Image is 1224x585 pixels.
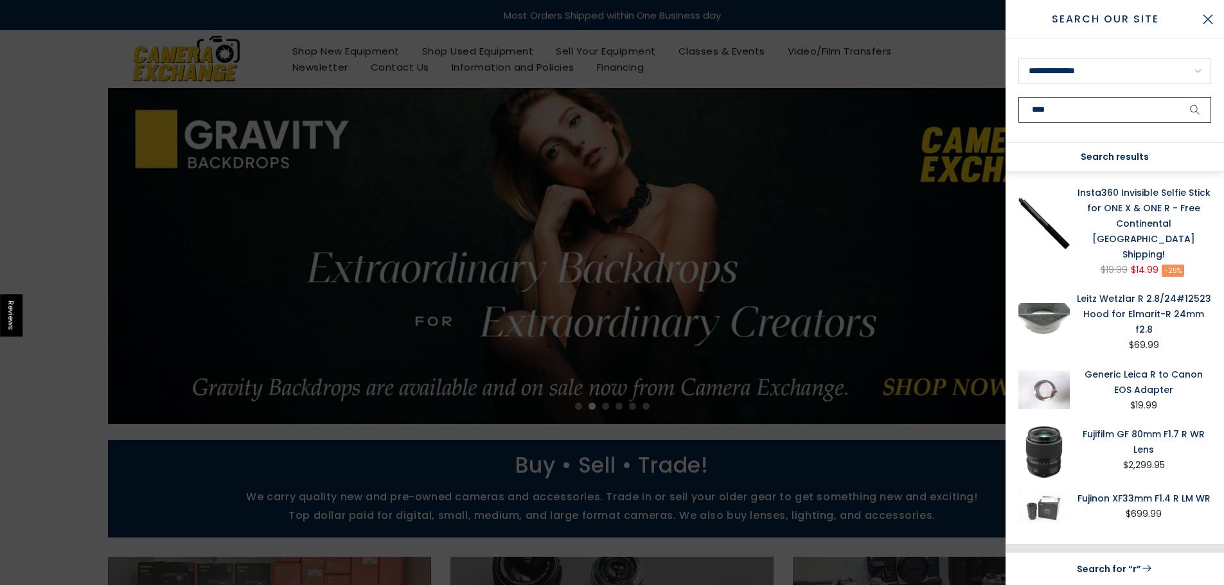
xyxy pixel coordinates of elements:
a: Generic Leica R to Canon EOS Adapter [1076,367,1211,397]
button: Close Search [1192,3,1224,35]
a: Search for “r” [1018,561,1211,577]
img: Fujinon XF33mm F1.4 R LM WR Lenses Small Format - Fuji XF Mount Lenses Fujinon 4BA04794 [1018,491,1070,525]
span: -25% [1162,265,1184,277]
a: Fujinon XF33mm F1.4 R LM WR [1076,491,1211,506]
div: $69.99 [1129,337,1159,353]
div: $19.99 [1130,397,1157,414]
del: $19.99 [1101,263,1128,276]
img: Fujifilm GF 80mm F1.7 R WR Lens Medium Format Equipment - Medium Format Lenses Fujifilm 600022103 [1018,426,1070,478]
a: Leitz Wetzlar R 2.8/24#12523 Hood for Elmarit-R 24mm f2.8 [1076,291,1211,337]
a: Insta360 Invisible Selfie Stick for ONE X & ONE R - Free Continental [GEOGRAPHIC_DATA] Shipping! [1076,185,1211,262]
img: Leitz Wetzlar R 2.8/24#12523 Hood for Elmarit-R 24mm f2.8 Lens Accessories - Lens Hoods Leica 050... [1018,291,1070,353]
ins: $14.99 [1131,262,1158,278]
img: Insta360 Invisible Selfie Stick for ONE X & ONE R - Free Continental USA Shipping! Tripods, Monop... [1018,185,1070,262]
div: $699.99 [1126,506,1162,522]
div: $2,299.95 [1123,457,1165,473]
div: Search results [1006,143,1224,172]
img: Generic Leica R to Canon EOS Adapter Lens Adapters and Extenders Generic 51843 [1018,367,1070,414]
a: Fujifilm GF 80mm F1.7 R WR Lens [1076,426,1211,457]
span: Search Our Site [1018,12,1192,27]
